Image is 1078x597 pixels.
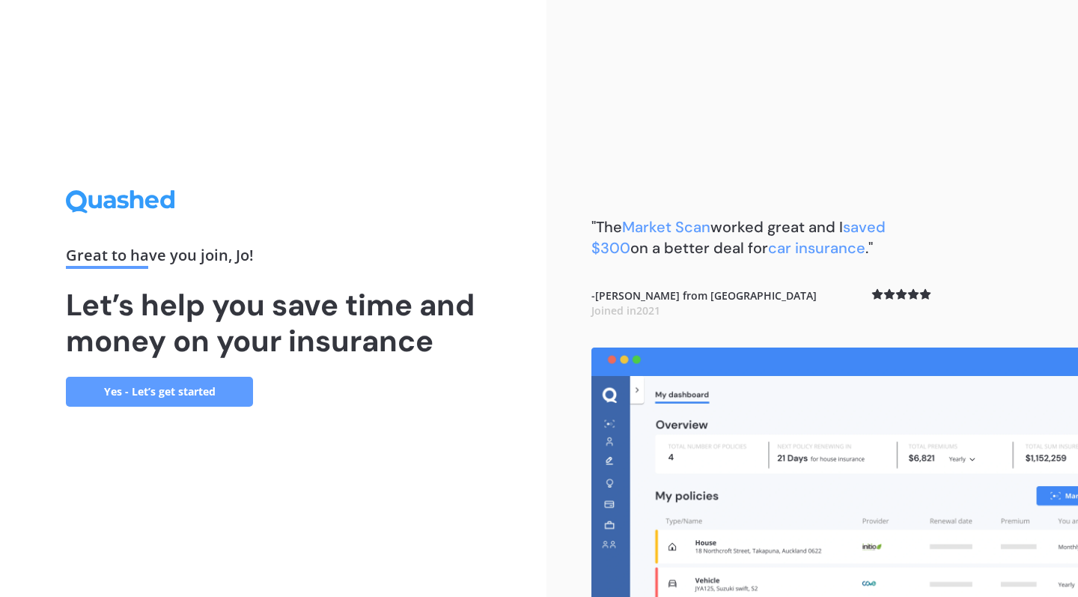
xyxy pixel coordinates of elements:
span: Joined in 2021 [591,303,660,318]
h1: Let’s help you save time and money on your insurance [66,287,481,359]
b: - [PERSON_NAME] from [GEOGRAPHIC_DATA] [591,288,817,318]
img: dashboard.webp [591,348,1078,597]
b: "The worked great and I on a better deal for ." [591,217,886,258]
span: saved $300 [591,217,886,258]
span: Market Scan [622,217,710,237]
a: Yes - Let’s get started [66,377,253,407]
span: car insurance [768,238,865,258]
div: Great to have you join , Jo ! [66,248,481,269]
